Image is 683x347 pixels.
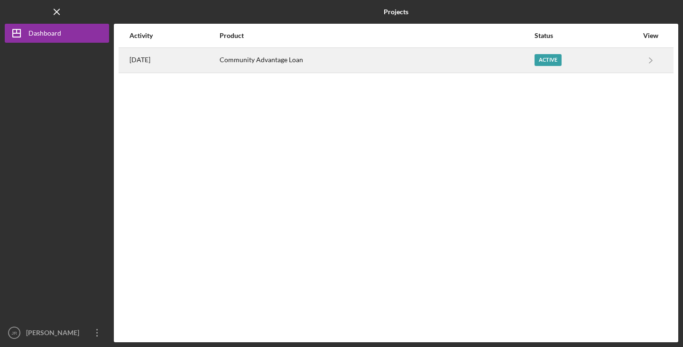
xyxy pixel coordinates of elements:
div: View [639,32,663,39]
div: Status [535,32,638,39]
button: Dashboard [5,24,109,43]
div: Product [220,32,534,39]
text: JR [11,330,17,336]
div: Active [535,54,562,66]
time: 2025-10-07 15:08 [129,56,150,64]
div: [PERSON_NAME] [24,323,85,345]
button: JR[PERSON_NAME] [5,323,109,342]
div: Activity [129,32,219,39]
div: Dashboard [28,24,61,45]
div: Community Advantage Loan [220,48,534,72]
b: Projects [384,8,408,16]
